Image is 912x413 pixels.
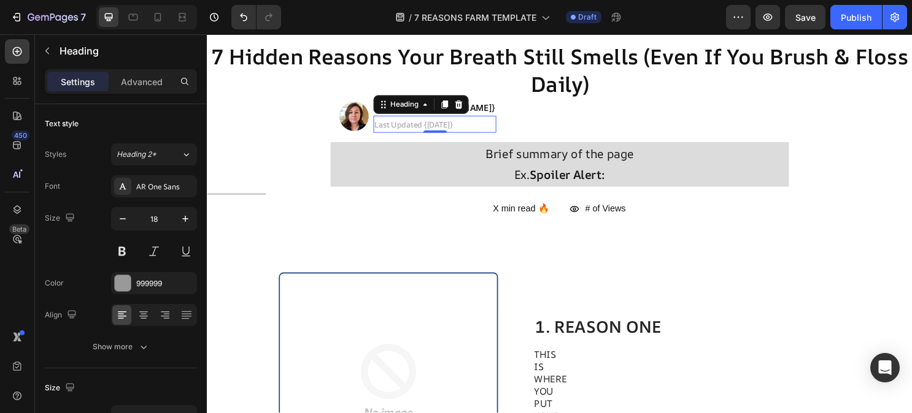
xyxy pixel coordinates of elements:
div: Styles [45,149,66,160]
span: Written by [175,70,301,83]
div: 999999 [136,278,194,289]
div: Beta [9,224,29,234]
div: Size [45,380,77,396]
div: Show more [93,341,150,353]
span: Draft [578,12,597,23]
p: Heading [60,44,192,58]
h2: 1. REASON ONE [342,294,662,317]
h2: Rich Text Editor. Editing area: main [174,85,302,103]
strong: Spoiler Alert: [337,138,416,155]
span: Heading 2* [117,149,157,160]
p: IS [342,341,617,354]
p: Settings [61,75,95,88]
div: Size [45,210,77,227]
button: Heading 2* [111,143,197,165]
button: Save [785,5,825,29]
span: X min read 🔥 [298,176,357,187]
button: 7 [5,5,91,29]
p: 7 [80,10,86,25]
div: Text style [45,118,79,129]
span: / [409,11,412,24]
div: Align [45,307,79,324]
p: Ex. [130,136,606,158]
div: AR One Sans [136,181,194,192]
p: THIS [342,328,617,341]
div: 450 [12,131,29,140]
span: 7 REASONS FARM TEMPLATE [414,11,536,24]
div: Font [45,181,60,192]
div: Color [45,278,64,289]
div: Undo/Redo [231,5,281,29]
button: Show more [45,336,197,358]
p: PUT [342,379,617,392]
p: WHERE [342,354,617,367]
span: Last Updated {[DATE]} [175,89,257,100]
span: Save [795,12,816,23]
p: YOUR [342,392,617,405]
div: Open Intercom Messenger [870,353,900,382]
div: Heading [189,68,223,79]
p: Advanced [121,75,163,88]
span: # of Views [395,176,437,187]
img: 858f69bbefbf7b2df46a9bed744ee490.jpg [138,70,169,101]
p: YOU [342,366,617,379]
iframe: Design area [207,34,912,413]
strong: 7 Hidden Reasons Your Breath Still Smells (Even If You Brush & Floss Daily) [4,8,732,67]
p: ⁠⁠⁠⁠⁠⁠⁠ [1,9,735,67]
p: Brief summary of the page [130,114,606,136]
div: Publish [841,11,871,24]
button: Publish [830,5,882,29]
